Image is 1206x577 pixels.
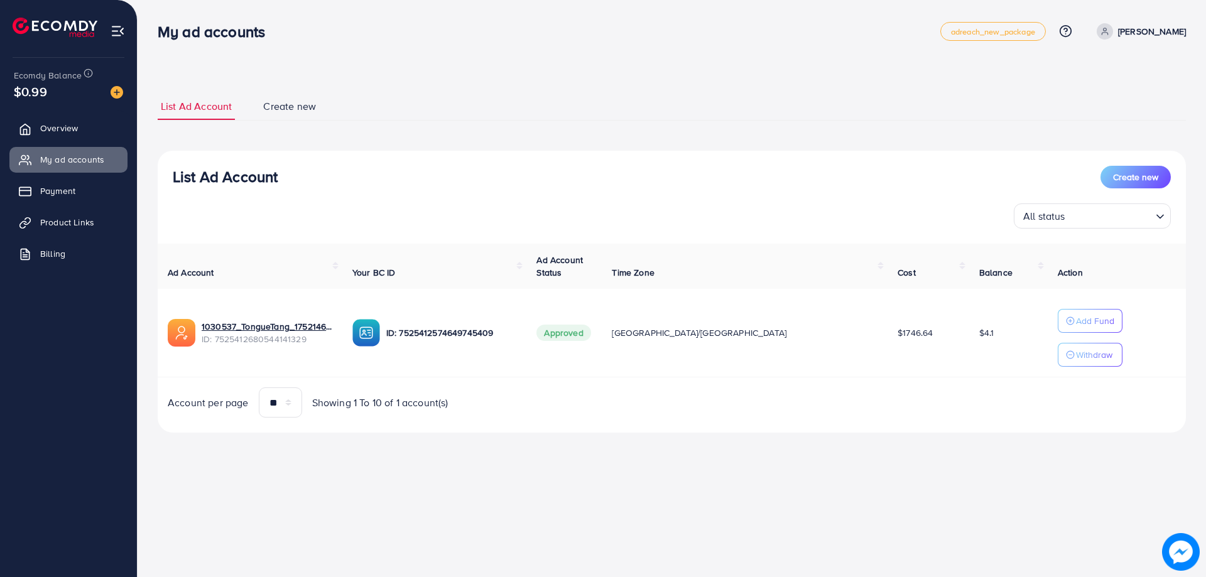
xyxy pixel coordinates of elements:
img: logo [13,18,97,37]
a: Overview [9,116,128,141]
span: ID: 7525412680544141329 [202,333,332,345]
span: [GEOGRAPHIC_DATA]/[GEOGRAPHIC_DATA] [612,326,786,339]
h3: List Ad Account [173,168,278,186]
span: List Ad Account [161,99,232,114]
span: Action [1058,266,1083,279]
span: All status [1021,207,1068,225]
a: [PERSON_NAME] [1092,23,1186,40]
span: $4.1 [979,326,994,339]
a: My ad accounts [9,147,128,172]
a: adreach_new_package [940,22,1046,41]
a: Billing [9,241,128,266]
p: Withdraw [1076,347,1112,362]
img: image [1162,533,1200,571]
h3: My ad accounts [158,23,275,41]
a: Payment [9,178,128,203]
span: Balance [979,266,1013,279]
span: Ecomdy Balance [14,69,82,82]
span: Billing [40,247,65,260]
span: Showing 1 To 10 of 1 account(s) [312,396,448,410]
div: <span class='underline'>1030537_TongueTang_1752146687547</span></br>7525412680544141329 [202,320,332,346]
p: Add Fund [1076,313,1114,328]
img: image [111,86,123,99]
img: ic-ba-acc.ded83a64.svg [352,319,380,347]
span: Account per page [168,396,249,410]
span: My ad accounts [40,153,104,166]
a: 1030537_TongueTang_1752146687547 [202,320,332,333]
span: Cost [898,266,916,279]
span: $1746.64 [898,326,933,339]
span: Ad Account [168,266,214,279]
span: Create new [263,99,316,114]
button: Add Fund [1058,309,1122,333]
p: [PERSON_NAME] [1118,24,1186,39]
button: Create new [1100,166,1171,188]
a: Product Links [9,210,128,235]
span: Payment [40,185,75,197]
span: Create new [1113,171,1158,183]
button: Withdraw [1058,343,1122,367]
span: Your BC ID [352,266,396,279]
span: Ad Account Status [536,254,583,279]
span: $0.99 [14,82,47,100]
span: Time Zone [612,266,654,279]
span: Approved [536,325,590,341]
img: ic-ads-acc.e4c84228.svg [168,319,195,347]
img: menu [111,24,125,38]
div: Search for option [1014,203,1171,229]
span: Overview [40,122,78,134]
p: ID: 7525412574649745409 [386,325,517,340]
input: Search for option [1069,205,1151,225]
span: Product Links [40,216,94,229]
span: adreach_new_package [951,28,1035,36]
